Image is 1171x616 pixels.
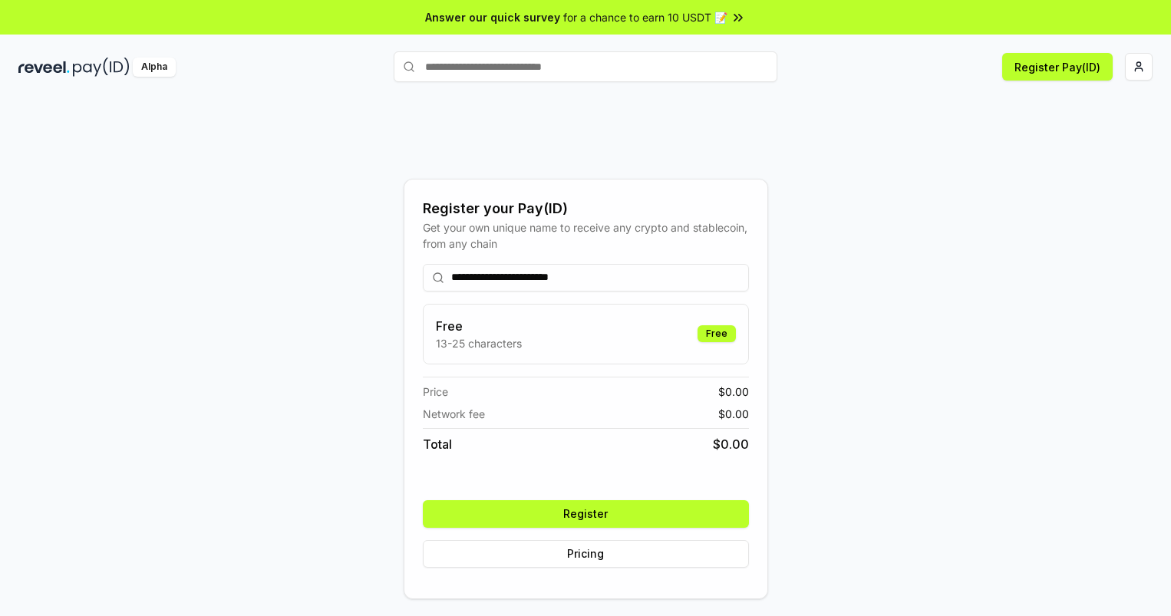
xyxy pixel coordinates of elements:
[423,540,749,568] button: Pricing
[436,335,522,351] p: 13-25 characters
[713,435,749,453] span: $ 0.00
[423,219,749,252] div: Get your own unique name to receive any crypto and stablecoin, from any chain
[563,9,727,25] span: for a chance to earn 10 USDT 📝
[718,406,749,422] span: $ 0.00
[423,198,749,219] div: Register your Pay(ID)
[133,58,176,77] div: Alpha
[718,384,749,400] span: $ 0.00
[18,58,70,77] img: reveel_dark
[73,58,130,77] img: pay_id
[425,9,560,25] span: Answer our quick survey
[423,384,448,400] span: Price
[423,500,749,528] button: Register
[423,406,485,422] span: Network fee
[436,317,522,335] h3: Free
[423,435,452,453] span: Total
[1002,53,1113,81] button: Register Pay(ID)
[698,325,736,342] div: Free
